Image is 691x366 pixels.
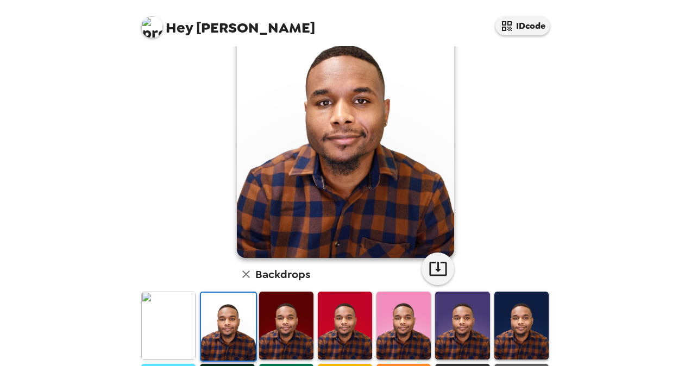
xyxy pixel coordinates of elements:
[141,292,196,359] img: Original
[141,16,163,38] img: profile pic
[495,16,550,35] button: IDcode
[237,1,454,258] img: user
[255,266,310,283] h6: Backdrops
[141,11,315,35] span: [PERSON_NAME]
[166,18,193,37] span: Hey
